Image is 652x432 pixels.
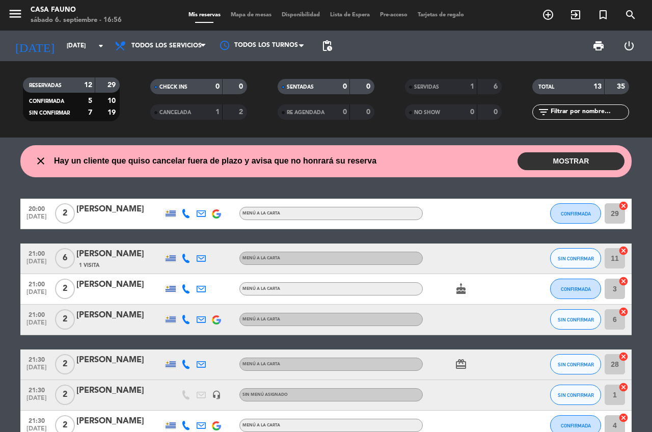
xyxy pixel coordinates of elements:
[366,109,372,116] strong: 0
[455,283,467,295] i: cake
[35,155,47,167] i: close
[561,286,591,292] span: CONFIRMADA
[592,40,605,52] span: print
[76,203,163,216] div: [PERSON_NAME]
[623,40,635,52] i: power_settings_new
[561,211,591,217] span: CONFIRMADA
[321,40,333,52] span: pending_actions
[550,385,601,405] button: SIN CONFIRMAR
[277,12,325,18] span: Disponibilidad
[325,12,375,18] span: Lista de Espera
[287,110,324,115] span: RE AGENDADA
[550,309,601,330] button: SIN CONFIRMAR
[414,85,439,90] span: SERVIDAS
[550,354,601,374] button: SIN CONFIRMAR
[414,110,440,115] span: NO SHOW
[24,364,49,376] span: [DATE]
[79,261,99,269] span: 1 Visita
[29,111,70,116] span: SIN CONFIRMAR
[76,415,163,428] div: [PERSON_NAME]
[88,109,92,116] strong: 7
[76,248,163,261] div: [PERSON_NAME]
[614,31,644,61] div: LOG OUT
[287,85,314,90] span: SENTADAS
[212,421,221,430] img: google-logo.png
[618,246,629,256] i: cancel
[24,414,49,426] span: 21:30
[84,82,92,89] strong: 12
[31,15,122,25] div: sábado 6. septiembre - 16:56
[8,6,23,25] button: menu
[55,309,75,330] span: 2
[242,256,280,260] span: MENÚ A LA CARTA
[550,203,601,224] button: CONFIRMADA
[413,12,469,18] span: Tarjetas de regalo
[242,211,280,215] span: MENÚ A LA CARTA
[107,109,118,116] strong: 19
[242,317,280,321] span: MENÚ A LA CARTA
[55,354,75,374] span: 2
[239,109,245,116] strong: 2
[624,9,637,21] i: search
[76,309,163,322] div: [PERSON_NAME]
[242,423,280,427] span: MENÚ A LA CARTA
[24,395,49,407] span: [DATE]
[226,12,277,18] span: Mapa de mesas
[159,110,191,115] span: CANCELADA
[215,83,220,90] strong: 0
[597,9,609,21] i: turned_in_not
[569,9,582,21] i: exit_to_app
[212,209,221,219] img: google-logo.png
[550,279,601,299] button: CONFIRMADA
[455,358,467,370] i: card_giftcard
[24,258,49,270] span: [DATE]
[24,247,49,259] span: 21:00
[183,12,226,18] span: Mis reservas
[29,83,62,88] span: RESERVADAS
[8,35,62,57] i: [DATE]
[212,390,221,399] i: headset_mic
[618,276,629,286] i: cancel
[88,97,92,104] strong: 5
[95,40,107,52] i: arrow_drop_down
[470,83,474,90] strong: 1
[215,109,220,116] strong: 1
[24,308,49,320] span: 21:00
[618,307,629,317] i: cancel
[242,287,280,291] span: MENÚ A LA CARTA
[618,201,629,211] i: cancel
[55,279,75,299] span: 2
[242,362,280,366] span: MENÚ A LA CARTA
[24,202,49,214] span: 20:00
[375,12,413,18] span: Pre-acceso
[618,413,629,423] i: cancel
[76,354,163,367] div: [PERSON_NAME]
[537,106,550,118] i: filter_list
[55,203,75,224] span: 2
[494,109,500,116] strong: 0
[558,362,594,367] span: SIN CONFIRMAR
[76,384,163,397] div: [PERSON_NAME]
[550,106,629,118] input: Filtrar por nombre...
[366,83,372,90] strong: 0
[107,97,118,104] strong: 10
[8,6,23,21] i: menu
[55,385,75,405] span: 2
[55,248,75,268] span: 6
[24,213,49,225] span: [DATE]
[561,423,591,428] span: CONFIRMADA
[558,317,594,322] span: SIN CONFIRMAR
[618,352,629,362] i: cancel
[343,83,347,90] strong: 0
[24,289,49,301] span: [DATE]
[242,393,288,397] span: Sin menú asignado
[76,278,163,291] div: [PERSON_NAME]
[558,392,594,398] span: SIN CONFIRMAR
[542,9,554,21] i: add_circle_outline
[550,248,601,268] button: SIN CONFIRMAR
[343,109,347,116] strong: 0
[54,154,376,168] span: Hay un cliente que quiso cancelar fuera de plazo y avisa que no honrará su reserva
[494,83,500,90] strong: 6
[159,85,187,90] span: CHECK INS
[31,5,122,15] div: Casa Fauno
